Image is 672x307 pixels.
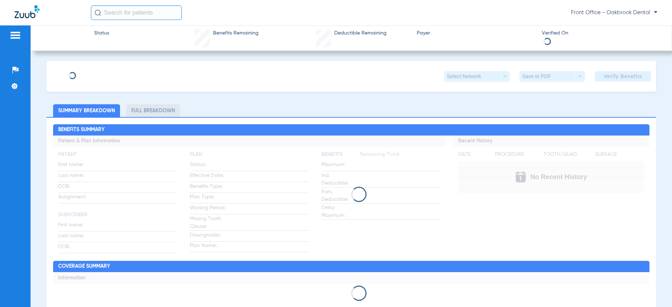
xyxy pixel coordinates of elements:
li: Full Breakdown [126,104,180,117]
h2: Benefits Summary [53,124,650,136]
img: Zuub Logo [15,5,40,18]
span: Front Office - Oakbrook Dental [571,9,657,16]
li: Summary Breakdown [53,104,120,117]
span: Status [94,29,109,37]
span: Benefits Remaining [213,29,259,37]
input: Search for patients [91,5,182,20]
span: Verified On [542,29,660,37]
h2: Coverage Summary [53,261,650,272]
span: Deductible Remaining [334,29,387,37]
img: hamburger-icon [9,31,21,40]
img: Search Icon [95,9,101,16]
span: Payer [417,29,535,37]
